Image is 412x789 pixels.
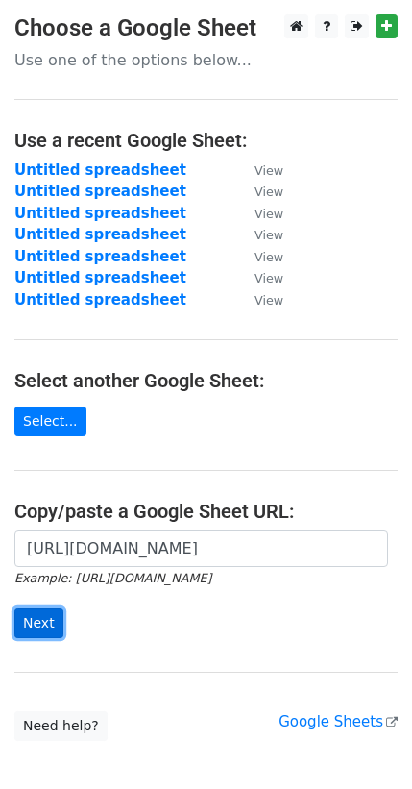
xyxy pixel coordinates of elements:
[254,271,283,285] small: View
[14,269,186,286] a: Untitled spreadsheet
[14,407,86,436] a: Select...
[14,161,186,179] a: Untitled spreadsheet
[254,293,283,308] small: View
[254,185,283,199] small: View
[235,269,283,286] a: View
[14,291,186,308] a: Untitled spreadsheet
[254,163,283,178] small: View
[14,14,398,42] h3: Choose a Google Sheet
[14,571,211,585] small: Example: [URL][DOMAIN_NAME]
[14,226,186,243] a: Untitled spreadsheet
[14,608,63,638] input: Next
[235,161,283,179] a: View
[235,291,283,308] a: View
[14,530,388,567] input: Paste your Google Sheet URL here
[235,205,283,222] a: View
[14,50,398,70] p: Use one of the options below...
[235,226,283,243] a: View
[235,248,283,265] a: View
[14,129,398,152] h4: Use a recent Google Sheet:
[254,228,283,242] small: View
[14,205,186,222] a: Untitled spreadsheet
[14,248,186,265] a: Untitled spreadsheet
[14,711,108,741] a: Need help?
[254,250,283,264] small: View
[14,500,398,523] h4: Copy/paste a Google Sheet URL:
[235,183,283,200] a: View
[254,207,283,221] small: View
[14,369,398,392] h4: Select another Google Sheet:
[14,183,186,200] a: Untitled spreadsheet
[279,713,398,730] a: Google Sheets
[316,697,412,789] iframe: Chat Widget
